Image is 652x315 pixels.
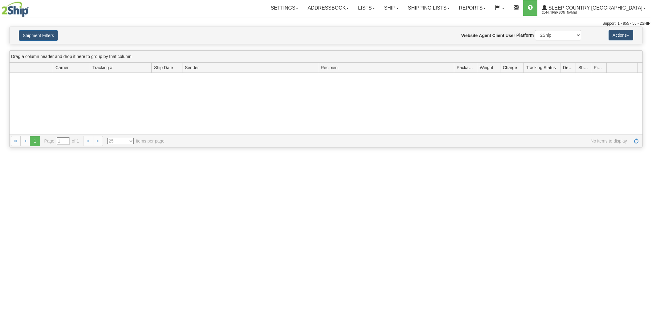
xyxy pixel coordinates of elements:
span: Ship Date [154,64,173,71]
label: Website [461,32,478,39]
label: Agent [479,32,491,39]
a: Lists [353,0,379,16]
label: Platform [516,32,534,38]
span: Shipment Issues [578,64,589,71]
span: Pickup Status [594,64,604,71]
span: Tracking # [92,64,112,71]
div: grid grouping header [10,51,642,63]
button: Actions [609,30,633,40]
span: 2044 / [PERSON_NAME] [542,10,588,16]
span: Packages [457,64,475,71]
span: Recipient [321,64,339,71]
span: Charge [503,64,517,71]
a: Sleep Country [GEOGRAPHIC_DATA] 2044 / [PERSON_NAME] [537,0,650,16]
a: Refresh [631,136,641,146]
label: Client [492,32,504,39]
span: Sender [185,64,199,71]
a: Shipping lists [403,0,454,16]
a: Addressbook [303,0,353,16]
a: Ship [380,0,403,16]
span: items per page [107,138,165,144]
span: No items to display [173,138,627,144]
span: Sleep Country [GEOGRAPHIC_DATA] [547,5,642,10]
span: Carrier [55,64,69,71]
span: 1 [30,136,40,146]
span: Weight [480,64,493,71]
img: logo2044.jpg [2,2,29,17]
button: Shipment Filters [19,30,58,41]
a: Reports [454,0,490,16]
span: Tracking Status [526,64,556,71]
span: Delivery Status [563,64,573,71]
span: Page of 1 [44,137,79,145]
a: Settings [266,0,303,16]
div: Support: 1 - 855 - 55 - 2SHIP [2,21,650,26]
label: User [506,32,515,39]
